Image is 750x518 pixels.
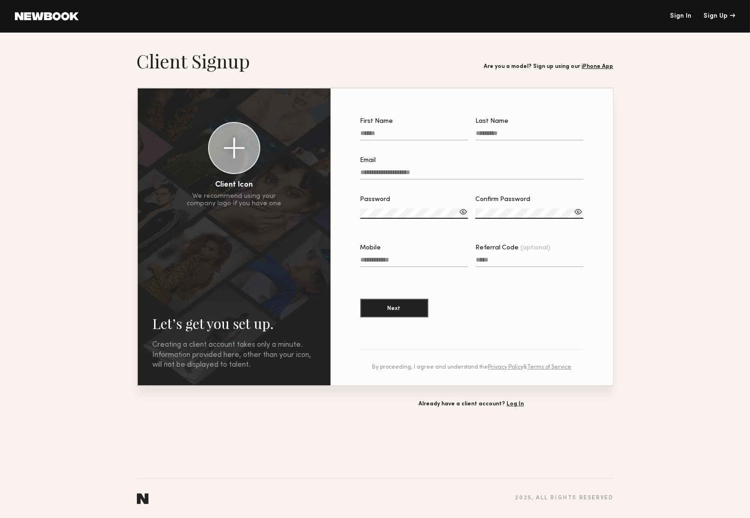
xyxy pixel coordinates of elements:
[520,245,550,251] span: (optional)
[475,130,583,141] input: Last Name
[330,401,614,407] div: Already have a client account?
[670,13,691,20] a: Sign In
[360,299,428,317] button: Next
[360,209,468,219] input: Password
[475,118,583,125] div: Last Name
[360,196,468,203] div: Password
[360,256,468,267] input: Mobile
[360,169,584,180] input: Email
[475,245,583,251] div: Referral Code
[137,49,250,73] h1: Client Signup
[527,364,571,370] a: Terms of Service
[187,193,281,208] div: We recommend using your company logo if you have one
[360,364,584,370] div: By proceeding, I agree and understand the &
[153,314,316,333] h2: Let’s get you set up.
[360,130,468,141] input: First Name
[360,245,468,251] div: Mobile
[360,118,468,125] div: First Name
[475,209,583,219] input: Confirm Password
[507,401,524,407] a: Log In
[582,64,614,69] a: iPhone App
[488,364,523,370] a: Privacy Policy
[153,340,316,370] div: Creating a client account takes only a minute. Information provided here, other than your icon, w...
[475,196,583,203] div: Confirm Password
[215,182,253,189] div: Client Icon
[484,64,614,70] div: Are you a model? Sign up using our
[515,495,613,501] div: 2025 , all rights reserved
[475,256,583,267] input: Referral Code(optional)
[704,13,735,20] div: Sign Up
[360,157,584,164] div: Email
